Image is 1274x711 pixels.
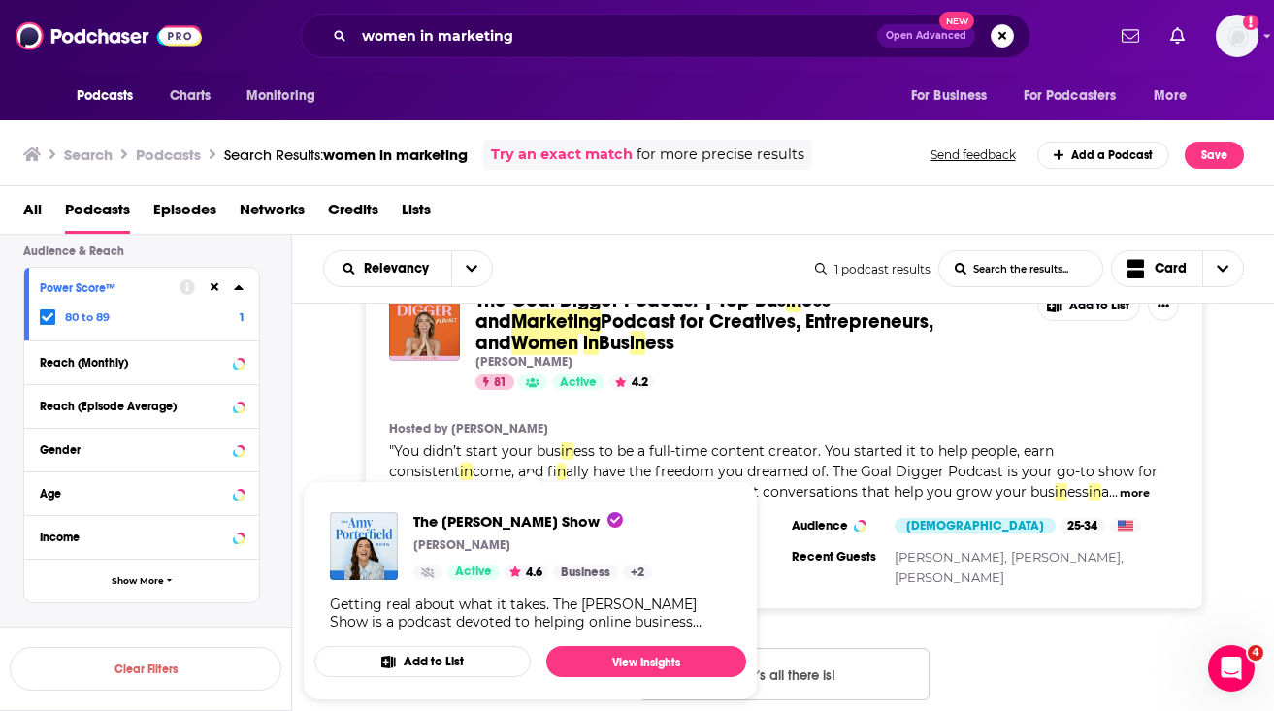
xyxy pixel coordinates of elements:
button: Age [40,480,244,504]
a: [PERSON_NAME] [451,421,548,436]
div: Reach (Episode Average) [40,400,227,413]
span: Logged in as JamesRod2024 [1216,15,1258,57]
img: Podchaser - Follow, Share and Rate Podcasts [16,17,202,54]
div: Search podcasts, credits, & more... [301,14,1030,58]
div: 25-34 [1060,518,1105,533]
span: in [1055,483,1067,501]
a: Charts [157,78,223,114]
span: in [583,331,599,355]
img: The Amy Porterfield Show [330,512,398,580]
button: Income [40,524,244,548]
span: Women [511,331,578,355]
span: Show More [112,576,164,587]
button: open menu [898,78,1012,114]
div: [DEMOGRAPHIC_DATA] [895,518,1056,533]
span: Bus [599,331,630,355]
span: in [630,331,645,355]
a: Active [552,374,604,390]
span: 81 [494,373,506,393]
span: Monitoring [246,82,315,110]
img: User Profile [1216,15,1258,57]
span: 80 to 89 [65,310,110,324]
span: ess [645,331,674,355]
div: Age [40,487,227,501]
span: for more precise results [637,144,804,166]
button: Save [1185,142,1244,169]
a: Try an exact match [491,144,633,166]
a: Podcasts [65,194,130,234]
span: New [939,12,974,30]
span: ess to be a full-time content creator. You started it to help people, earn consistent [389,442,1054,480]
span: More [1154,82,1187,110]
button: Add to List [1037,290,1140,321]
h3: Podcasts [136,145,201,164]
span: in [460,463,473,480]
span: Episodes [153,194,216,234]
button: 4.2 [609,374,654,390]
span: ess and [475,288,831,334]
span: You didn’t start your bus [394,442,561,460]
span: in [561,442,573,460]
span: Podcast for Creatives, Entrepreneurs, and [475,309,933,355]
h3: Recent Guests [792,549,879,565]
a: The Amy Porterfield Show [413,512,652,531]
h3: Audience [792,518,879,533]
span: in [1089,483,1101,501]
button: open menu [63,78,159,114]
span: 4 [1248,645,1263,661]
button: open menu [451,251,492,286]
div: Power Score™ [40,281,167,295]
div: Income [40,531,227,544]
div: Getting real about what it takes. The [PERSON_NAME] Show is a podcast devoted to helping online b... [330,596,731,630]
img: The Goal Digger Podcast | Top Business and Marketing Podcast for Creatives, Entrepreneurs, and Wo... [389,290,460,361]
button: Clear Filters [10,647,281,691]
span: Active [455,563,492,582]
a: Active [447,565,500,580]
span: strategies, proven systems, and honest conversations that help you grow your bus [494,483,1055,501]
span: a [1101,483,1109,501]
button: open menu [1140,78,1211,114]
p: [PERSON_NAME] [475,354,572,370]
a: 81 [475,374,514,390]
svg: Add a profile image [1243,15,1258,30]
h3: Search [64,145,113,164]
span: women in marketing [323,145,468,164]
a: View Insights [546,646,746,677]
button: open menu [233,78,341,114]
span: ess [1067,483,1089,501]
a: [PERSON_NAME], [895,549,1007,565]
span: come, and f [473,463,557,480]
button: Show More [24,559,259,602]
h2: Choose List sort [323,250,493,287]
a: Search Results:women in marketing [224,145,468,164]
button: Nothing here. [638,648,930,700]
div: Gender [40,443,227,457]
button: Send feedback [925,146,1022,163]
span: Card [1155,262,1187,275]
input: Search podcasts, credits, & more... [354,20,877,51]
a: +2 [623,565,652,580]
button: Power Score™ [40,275,180,300]
div: Search Results: [224,145,468,164]
p: [PERSON_NAME] [413,537,510,553]
button: Reach (Monthly) [40,349,244,373]
a: Show notifications dropdown [1114,19,1147,52]
span: Open Advanced [886,31,966,41]
div: Reach (Monthly) [40,356,227,370]
button: more [1120,485,1150,501]
a: Show notifications dropdown [1162,19,1192,52]
a: Credits [328,194,378,234]
span: ally have the freedom you dreamed of. The Goal Digger Podcast is your go-to show for clear [389,463,1158,501]
button: Reach (Episode Average) [40,393,244,417]
p: Audience & Reach [23,244,260,258]
a: All [23,194,42,234]
a: [PERSON_NAME] [895,569,1004,585]
a: [PERSON_NAME], [1011,549,1124,565]
button: Choose View [1111,250,1245,287]
span: 1 [240,310,244,324]
button: Add to List [314,646,531,677]
span: Relevancy [364,262,436,275]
